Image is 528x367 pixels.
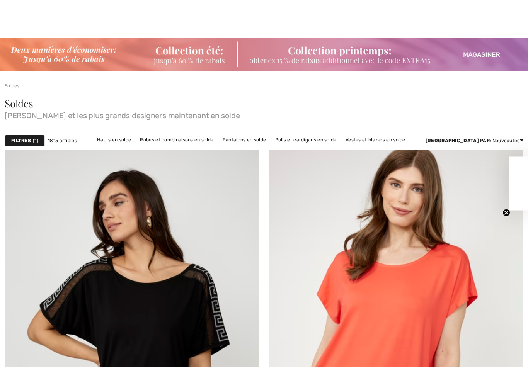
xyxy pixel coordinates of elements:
a: Pulls et cardigans en solde [271,135,341,145]
strong: Filtres [11,137,31,144]
a: Vestes et blazers en solde [342,135,409,145]
span: Soldes [5,97,33,110]
span: [PERSON_NAME] et les plus grands designers maintenant en solde [5,109,523,119]
strong: [GEOGRAPHIC_DATA] par [426,138,490,143]
button: Close teaser [502,209,510,217]
div: Close teaser [509,157,528,211]
span: 1 [33,137,38,144]
a: Soldes [5,83,20,88]
a: Hauts en solde [93,135,135,145]
span: 1815 articles [48,137,77,144]
a: Robes et combinaisons en solde [136,135,217,145]
a: Vêtements d'extérieur en solde [233,145,313,155]
a: Pantalons en solde [219,135,270,145]
div: : Nouveautés [426,137,523,144]
a: Jupes en solde [190,145,232,155]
